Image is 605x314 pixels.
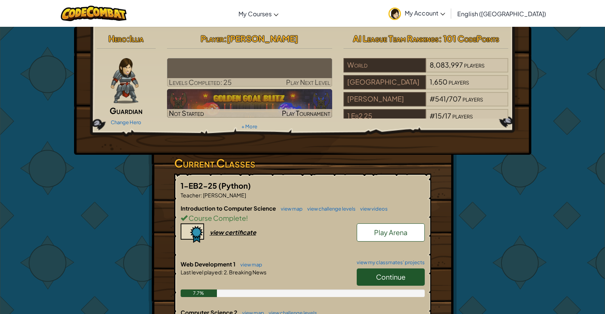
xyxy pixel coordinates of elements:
img: CodeCombat logo [61,6,127,21]
a: view map [277,206,303,212]
span: 1,650 [430,77,447,86]
span: : [224,33,227,44]
span: 1-EB2-25 [181,181,218,190]
span: Hero [108,33,127,44]
span: AI League Team Rankings [353,33,439,44]
a: My Courses [235,3,282,24]
span: # [430,94,435,103]
span: Not Started [169,109,204,117]
span: Play Next Level [286,78,330,86]
span: Teacher [181,192,201,199]
img: Golden Goal [167,89,332,118]
div: 7.7% [181,289,217,297]
a: English ([GEOGRAPHIC_DATA]) [453,3,550,24]
div: 1 Eb2 25 [344,109,426,123]
span: Introduction to Computer Science [181,205,277,212]
a: view certificate [181,228,256,236]
span: Last level played [181,269,221,276]
span: Guardian [110,105,142,116]
a: view videos [356,206,388,212]
a: view map [237,262,262,268]
span: : [201,192,202,199]
span: [PERSON_NAME] [227,33,298,44]
span: 8,083,997 [430,60,463,69]
span: [PERSON_NAME] [202,192,246,199]
span: players [463,94,483,103]
span: Illia [130,33,144,44]
span: players [464,60,484,69]
div: [PERSON_NAME] [344,92,426,106]
a: + More [241,123,257,129]
div: [GEOGRAPHIC_DATA] [344,75,426,89]
span: : [127,33,130,44]
span: Levels Completed: 25 [169,78,232,86]
span: Web Development 1 [181,260,237,268]
a: World8,083,997players [344,65,509,74]
span: 15 [435,111,442,120]
span: Player [201,33,224,44]
span: players [452,111,473,120]
span: / [446,94,449,103]
div: view certificate [210,228,256,236]
a: Change Hero [111,119,141,125]
span: Play Arena [374,228,407,237]
a: view challenge levels [303,206,356,212]
span: : [221,269,223,276]
img: guardian-pose.png [111,58,138,103]
span: 707 [449,94,461,103]
a: [PERSON_NAME]#541/707players [344,99,509,108]
span: Breaking News [228,269,266,276]
span: Play Tournament [282,109,330,117]
span: My Account [405,9,445,17]
span: (Python) [218,181,251,190]
span: Continue [376,272,405,281]
div: World [344,58,426,72]
h3: Current Classes [174,155,431,172]
span: 541 [435,94,446,103]
span: 2. [223,269,228,276]
img: certificate-icon.png [181,223,204,243]
span: Course Complete [187,214,246,222]
a: Play Next Level [167,58,332,87]
a: Not StartedPlay Tournament [167,89,332,118]
span: # [430,111,435,120]
img: avatar [388,8,401,20]
span: English ([GEOGRAPHIC_DATA]) [457,10,546,18]
span: 17 [445,111,451,120]
a: [GEOGRAPHIC_DATA]1,650players [344,82,509,91]
a: 1 Eb2 25#15/17players [344,116,509,125]
span: / [442,111,445,120]
span: : 101 CodePoints [439,33,499,44]
a: My Account [385,2,449,25]
a: view my classmates' projects [353,260,425,265]
span: players [449,77,469,86]
span: ! [246,214,248,222]
span: My Courses [238,10,272,18]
